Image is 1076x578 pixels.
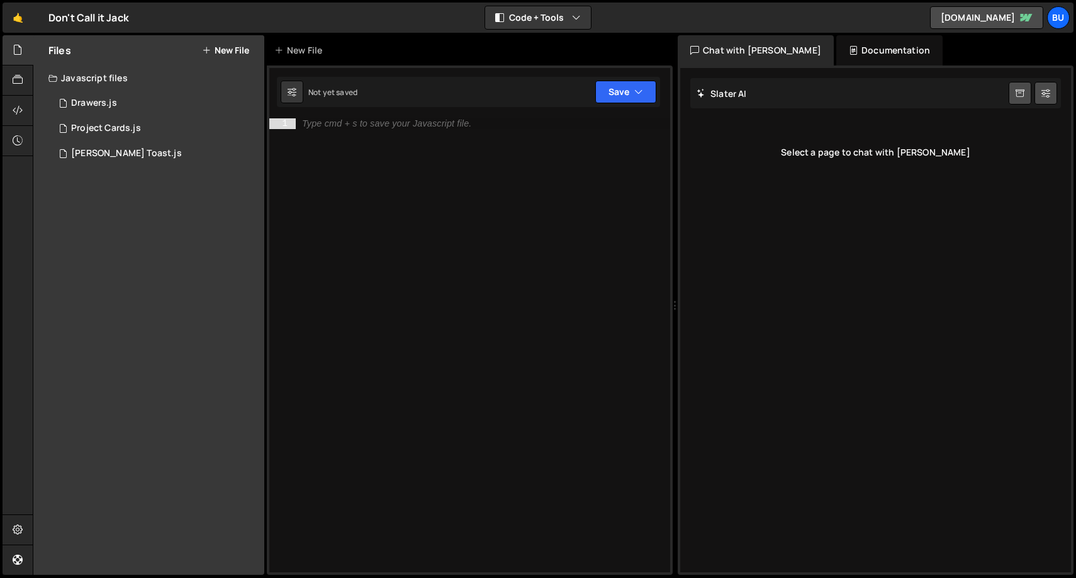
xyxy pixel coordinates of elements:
div: Not yet saved [308,87,357,98]
div: Project Cards.js [71,123,141,134]
button: Code + Tools [485,6,591,29]
h2: Slater AI [697,88,747,99]
a: 🤙 [3,3,33,33]
h2: Files [48,43,71,57]
div: New File [274,44,327,57]
a: [DOMAIN_NAME] [930,6,1043,29]
div: Don't Call it Jack [48,10,129,25]
div: 16338/44166.js [48,116,264,141]
div: [PERSON_NAME] Toast.js [71,148,182,159]
div: 16338/44169.js [48,141,264,166]
div: 16338/44175.js [48,91,264,116]
div: Select a page to chat with [PERSON_NAME] [690,127,1061,178]
div: 1 [269,118,296,129]
a: Bu [1047,6,1070,29]
div: Type cmd + s to save your Javascript file. [302,119,471,128]
div: Chat with [PERSON_NAME] [678,35,834,65]
div: Documentation [836,35,943,65]
button: New File [202,45,249,55]
div: Javascript files [33,65,264,91]
button: Save [595,81,656,103]
div: Drawers.js [71,98,117,109]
